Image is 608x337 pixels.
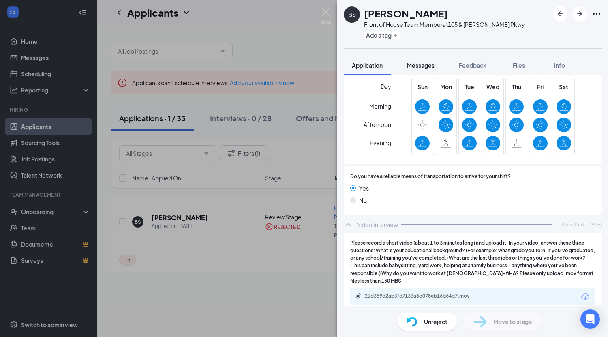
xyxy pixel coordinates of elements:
[588,221,602,228] span: [DATE]
[575,9,584,19] svg: ArrowRight
[439,82,453,91] span: Mon
[352,62,383,69] span: Application
[365,293,478,299] div: 21d359d2ab3fc7133a6d078eb16d64d7.mov
[370,135,391,150] span: Evening
[348,11,356,19] div: BS
[462,82,477,91] span: Tue
[364,31,400,39] button: PlusAdd a tag
[592,9,602,19] svg: Ellipses
[459,62,486,69] span: Feedback
[533,82,548,91] span: Fri
[493,317,532,326] span: Move to stage
[381,82,391,91] span: Day
[572,6,587,21] button: ArrowRight
[555,9,565,19] svg: ArrowLeftNew
[580,309,600,329] div: Open Intercom Messenger
[554,62,565,69] span: Info
[486,82,500,91] span: Wed
[424,317,447,326] span: Unreject
[407,62,435,69] span: Messages
[350,239,595,285] span: Please record a short video (about 1 to 3 minutes long) and upload it. In your video, answer thes...
[509,82,524,91] span: Thu
[415,82,430,91] span: Sun
[359,196,367,205] span: No
[357,221,398,229] div: Video Interview
[369,99,391,114] span: Morning
[344,220,353,230] svg: ChevronUp
[359,184,369,193] span: Yes
[561,221,585,228] span: Submitted:
[364,117,391,132] span: Afternoon
[364,6,448,20] h1: [PERSON_NAME]
[513,62,525,69] span: Files
[580,292,590,302] svg: Download
[355,293,486,301] a: Paperclip21d359d2ab3fc7133a6d078eb16d64d7.mov
[553,6,567,21] button: ArrowLeftNew
[355,293,362,299] svg: Paperclip
[393,33,398,38] svg: Plus
[364,20,525,28] div: Front of House Team Member at 105 & [PERSON_NAME] Pkwy
[557,82,571,91] span: Sat
[350,173,511,180] span: Do you have a reliable means of transportation to arrive for your shift?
